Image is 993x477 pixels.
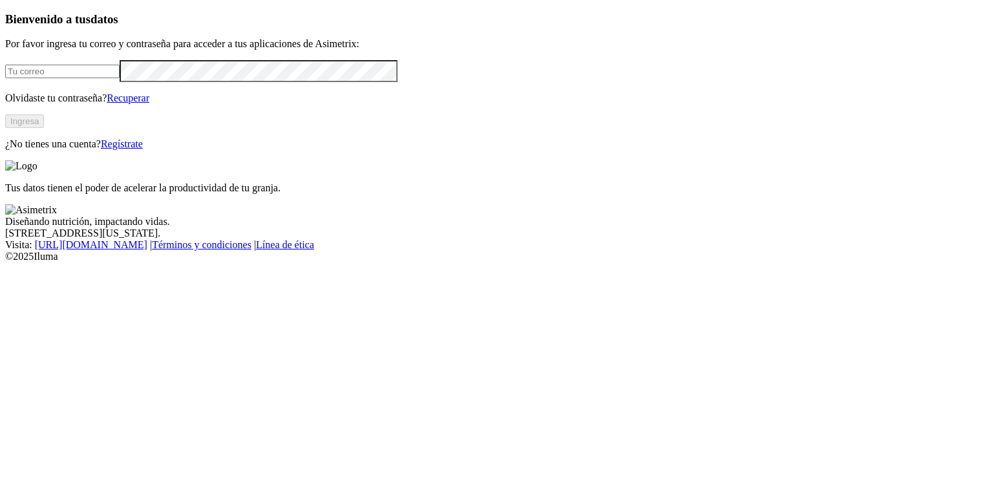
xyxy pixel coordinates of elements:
[5,182,988,194] p: Tus datos tienen el poder de acelerar la productividad de tu granja.
[107,92,149,103] a: Recuperar
[5,38,988,50] p: Por favor ingresa tu correo y contraseña para acceder a tus aplicaciones de Asimetrix:
[256,239,314,250] a: Línea de ética
[5,251,988,262] div: © 2025 Iluma
[35,239,147,250] a: [URL][DOMAIN_NAME]
[5,138,988,150] p: ¿No tienes una cuenta?
[5,160,37,172] img: Logo
[152,239,251,250] a: Términos y condiciones
[5,228,988,239] div: [STREET_ADDRESS][US_STATE].
[5,114,44,128] button: Ingresa
[91,12,118,26] span: datos
[5,216,988,228] div: Diseñando nutrición, impactando vidas.
[5,12,988,26] h3: Bienvenido a tus
[5,65,120,78] input: Tu correo
[5,92,988,104] p: Olvidaste tu contraseña?
[5,239,988,251] div: Visita : | |
[5,204,57,216] img: Asimetrix
[101,138,143,149] a: Regístrate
